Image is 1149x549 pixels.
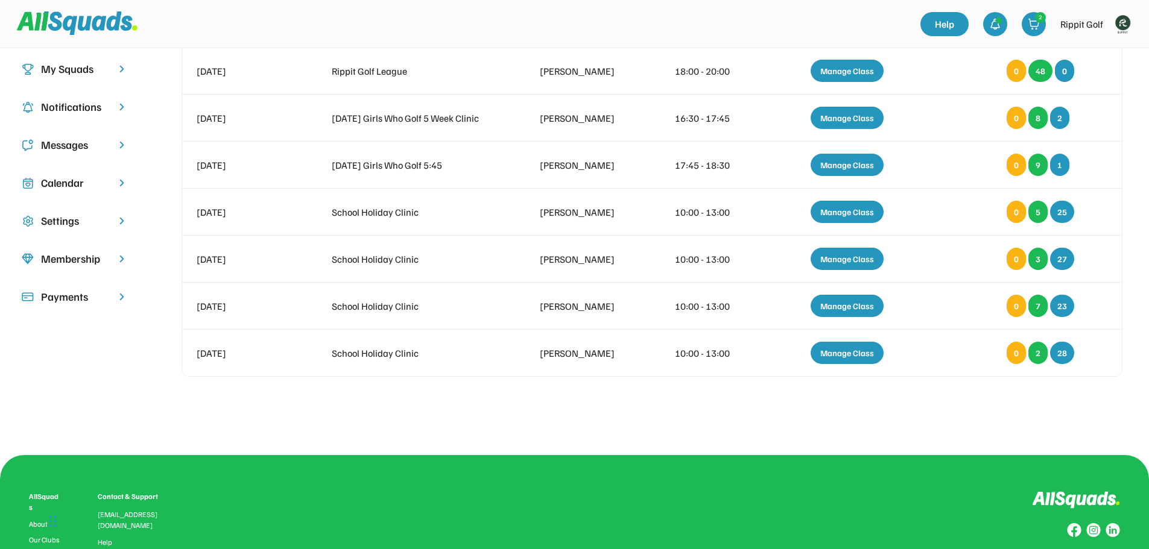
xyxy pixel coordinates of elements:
div: 28 [1050,342,1074,364]
div: 1 [1050,154,1069,176]
div: 0 [1007,107,1026,129]
div: [PERSON_NAME] [540,252,631,266]
div: Manage Class [811,248,884,270]
div: 23 [1050,295,1074,317]
a: Help [920,12,969,36]
img: Icon%20copy%203.svg [22,63,34,75]
img: chevron-right.svg [116,63,128,75]
img: Icon%20copy%2016.svg [22,215,34,227]
div: 9 [1028,154,1048,176]
div: 0 [1007,248,1026,270]
div: Manage Class [811,60,884,82]
div: 18:00 - 20:00 [675,64,748,78]
div: School Holiday Clinic [332,252,496,266]
div: Settings [41,213,109,229]
div: [PERSON_NAME] [540,205,631,219]
div: 27 [1050,248,1074,270]
img: chevron-right.svg [116,139,128,151]
img: Icon%20copy%205.svg [22,139,34,151]
div: 10:00 - 13:00 [675,205,748,219]
img: Group%20copy%207.svg [1086,523,1101,538]
div: My Squads [41,61,109,77]
div: Messages [41,137,109,153]
img: shopping-cart-01%20%281%29.svg [1028,18,1040,30]
img: chevron-right.svg [116,253,128,265]
div: [PERSON_NAME] [540,158,631,172]
div: [EMAIL_ADDRESS][DOMAIN_NAME] [98,509,173,531]
img: Icon%20copy%208.svg [22,253,34,265]
div: [DATE] [197,346,288,360]
img: chevron-right.svg [116,291,128,303]
div: 0 [1055,60,1074,82]
div: Contact & Support [98,491,173,502]
div: [DATE] [197,205,288,219]
div: School Holiday Clinic [332,205,496,219]
img: Icon%20copy%204.svg [22,101,34,113]
div: 48 [1028,60,1052,82]
div: 0 [1007,342,1026,364]
div: Rippit Golf League [332,64,496,78]
div: Manage Class [811,295,884,317]
div: [DATE] Girls Who Golf 5:45 [332,158,496,172]
div: [PERSON_NAME] [540,346,631,360]
div: Manage Class [811,342,884,364]
div: 0 [1007,60,1026,82]
div: 5 [1028,201,1048,223]
div: 10:00 - 13:00 [675,346,748,360]
div: [DATE] [197,252,288,266]
div: Notifications [41,99,109,115]
img: bell-03%20%281%29.svg [989,18,1001,30]
div: Manage Class [811,107,884,129]
div: 16:30 - 17:45 [675,111,748,125]
div: 25 [1050,201,1074,223]
div: [PERSON_NAME] [540,299,631,313]
div: [PERSON_NAME] [540,111,631,125]
div: 3 [1028,248,1048,270]
div: Rippit Golf [1060,17,1103,31]
div: Calendar [41,175,109,191]
div: 8 [1028,107,1048,129]
div: 0 [1007,154,1026,176]
div: 2 [1036,13,1045,22]
div: 0 [1007,295,1026,317]
div: [DATE] [197,158,288,172]
div: Manage Class [811,154,884,176]
div: 10:00 - 13:00 [675,252,748,266]
div: 7 [1028,295,1048,317]
div: Manage Class [811,201,884,223]
div: 17:45 - 18:30 [675,158,748,172]
img: Rippitlogov2_green.png [1110,12,1135,36]
img: Logo%20inverted.svg [1032,491,1120,509]
img: chevron-right.svg [116,215,128,227]
img: Group%20copy%206.svg [1106,523,1120,538]
img: Icon%20copy%207.svg [22,177,34,189]
a: Help [98,538,112,547]
img: Squad%20Logo.svg [17,11,138,34]
img: chevron-right.svg [116,101,128,113]
div: [DATE] [197,111,288,125]
div: 2 [1028,342,1048,364]
div: Payments [41,289,109,305]
img: chevron-right.svg [116,177,128,189]
div: [DATE] Girls Who Golf 5 Week Clinic [332,111,496,125]
div: 0 [1007,201,1026,223]
div: [DATE] [197,64,288,78]
img: Group%20copy%208.svg [1067,523,1081,538]
div: [PERSON_NAME] [540,64,631,78]
div: 2 [1050,107,1069,129]
div: [DATE] [197,299,288,313]
img: Icon%20%2815%29.svg [22,291,34,303]
div: Membership [41,251,109,267]
div: School Holiday Clinic [332,346,496,360]
div: School Holiday Clinic [332,299,496,313]
div: 10:00 - 13:00 [675,299,748,313]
